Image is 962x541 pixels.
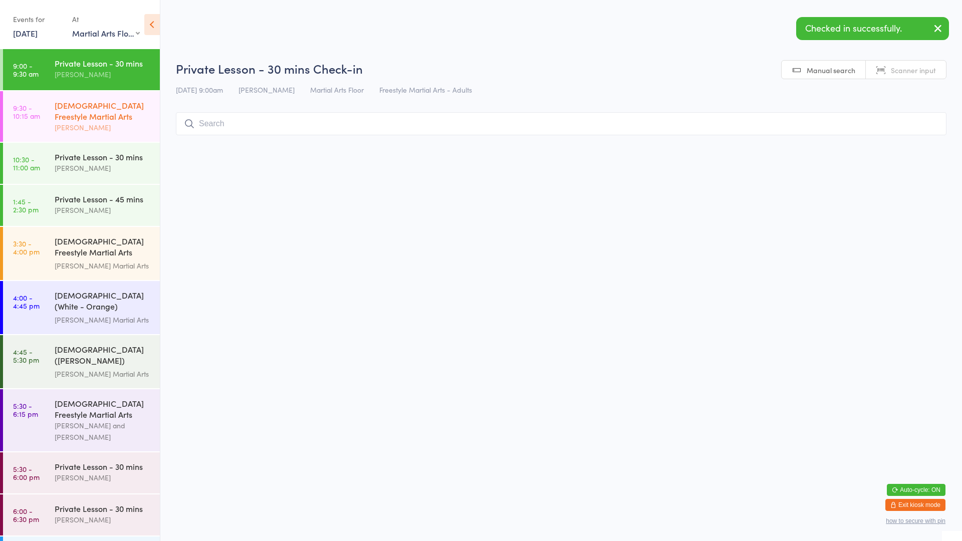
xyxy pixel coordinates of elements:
[891,65,936,75] span: Scanner input
[176,85,223,95] span: [DATE] 9:00am
[3,389,160,451] a: 5:30 -6:15 pm[DEMOGRAPHIC_DATA] Freestyle Martial Arts[PERSON_NAME] and [PERSON_NAME]
[310,85,364,95] span: Martial Arts Floor
[55,472,151,483] div: [PERSON_NAME]
[55,193,151,204] div: Private Lesson - 45 mins
[13,11,62,28] div: Events for
[13,239,40,255] time: 3:30 - 4:00 pm
[55,100,151,122] div: [DEMOGRAPHIC_DATA] Freestyle Martial Arts
[3,452,160,493] a: 5:30 -6:00 pmPrivate Lesson - 30 mins[PERSON_NAME]
[55,314,151,326] div: [PERSON_NAME] Martial Arts
[55,461,151,472] div: Private Lesson - 30 mins
[13,104,40,120] time: 9:30 - 10:15 am
[13,155,40,171] time: 10:30 - 11:00 am
[72,28,140,39] div: Martial Arts Floor
[55,503,151,514] div: Private Lesson - 30 mins
[796,17,949,40] div: Checked in successfully.
[886,517,945,524] button: how to secure with pin
[807,65,855,75] span: Manual search
[55,122,151,133] div: [PERSON_NAME]
[55,368,151,380] div: [PERSON_NAME] Martial Arts
[55,204,151,216] div: [PERSON_NAME]
[176,60,946,77] h2: Private Lesson - 30 mins Check-in
[13,507,39,523] time: 6:00 - 6:30 pm
[55,151,151,162] div: Private Lesson - 30 mins
[55,290,151,314] div: [DEMOGRAPHIC_DATA] (White - Orange) Freestyle Martial Arts
[13,197,39,213] time: 1:45 - 2:30 pm
[3,49,160,90] a: 9:00 -9:30 amPrivate Lesson - 30 mins[PERSON_NAME]
[72,11,140,28] div: At
[55,235,151,260] div: [DEMOGRAPHIC_DATA] Freestyle Martial Arts (Little Heroes)
[176,112,946,135] input: Search
[3,281,160,334] a: 4:00 -4:45 pm[DEMOGRAPHIC_DATA] (White - Orange) Freestyle Martial Arts[PERSON_NAME] Martial Arts
[55,344,151,368] div: [DEMOGRAPHIC_DATA] ([PERSON_NAME]) Freestyle Martial Arts
[3,143,160,184] a: 10:30 -11:00 amPrivate Lesson - 30 mins[PERSON_NAME]
[55,162,151,174] div: [PERSON_NAME]
[55,420,151,443] div: [PERSON_NAME] and [PERSON_NAME]
[3,91,160,142] a: 9:30 -10:15 am[DEMOGRAPHIC_DATA] Freestyle Martial Arts[PERSON_NAME]
[55,398,151,420] div: [DEMOGRAPHIC_DATA] Freestyle Martial Arts
[55,260,151,272] div: [PERSON_NAME] Martial Arts
[885,499,945,511] button: Exit kiosk mode
[13,465,40,481] time: 5:30 - 6:00 pm
[379,85,472,95] span: Freestyle Martial Arts - Adults
[13,28,38,39] a: [DATE]
[13,402,38,418] time: 5:30 - 6:15 pm
[3,227,160,280] a: 3:30 -4:00 pm[DEMOGRAPHIC_DATA] Freestyle Martial Arts (Little Heroes)[PERSON_NAME] Martial Arts
[55,58,151,69] div: Private Lesson - 30 mins
[3,185,160,226] a: 1:45 -2:30 pmPrivate Lesson - 45 mins[PERSON_NAME]
[238,85,295,95] span: [PERSON_NAME]
[887,484,945,496] button: Auto-cycle: ON
[3,335,160,388] a: 4:45 -5:30 pm[DEMOGRAPHIC_DATA] ([PERSON_NAME]) Freestyle Martial Arts[PERSON_NAME] Martial Arts
[13,294,40,310] time: 4:00 - 4:45 pm
[55,69,151,80] div: [PERSON_NAME]
[55,514,151,525] div: [PERSON_NAME]
[13,62,39,78] time: 9:00 - 9:30 am
[13,348,39,364] time: 4:45 - 5:30 pm
[3,494,160,535] a: 6:00 -6:30 pmPrivate Lesson - 30 mins[PERSON_NAME]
